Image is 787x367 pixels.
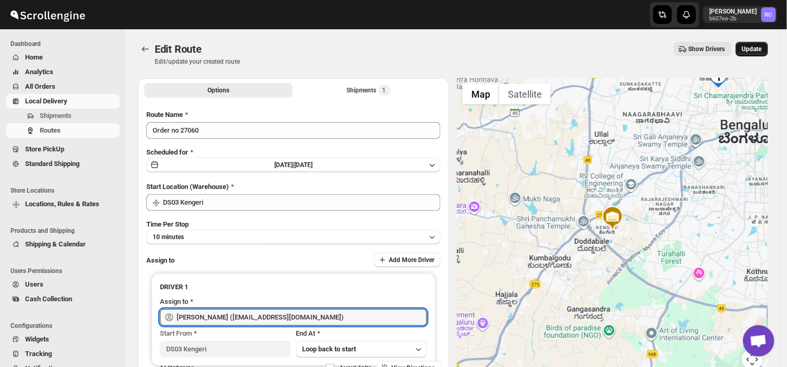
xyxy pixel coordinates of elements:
[703,6,777,23] button: User menu
[761,7,776,22] span: Rahul Chopra
[765,11,772,18] text: RC
[146,256,175,264] span: Assign to
[462,84,499,104] button: Show street map
[6,237,120,252] button: Shipping & Calendar
[25,280,43,288] span: Users
[6,292,120,306] button: Cash Collection
[25,350,52,358] span: Tracking
[736,42,768,56] button: Update
[742,45,762,53] span: Update
[689,45,725,53] span: Show Drivers
[743,325,774,357] a: Open chat
[25,240,86,248] span: Shipping & Calendar
[25,82,55,90] span: All Orders
[10,40,120,48] span: Dashboard
[389,256,434,264] span: Add More Driver
[146,183,229,191] span: Start Location (Warehouse)
[296,328,427,339] div: End At
[274,161,294,169] span: [DATE] |
[6,123,120,138] button: Routes
[146,111,183,119] span: Route Name
[6,50,120,65] button: Home
[10,322,120,330] span: Configurations
[347,85,390,96] div: Shipments
[138,42,153,56] button: Routes
[40,126,61,134] span: Routes
[710,7,757,16] p: [PERSON_NAME]
[6,332,120,347] button: Widgets
[146,158,441,172] button: [DATE]|[DATE]
[160,329,192,337] span: Start From
[25,97,67,105] span: Local Delivery
[6,347,120,361] button: Tracking
[295,83,443,98] button: Selected Shipments
[207,86,229,94] span: Options
[153,233,184,241] span: 10 minutes
[25,68,53,76] span: Analytics
[10,227,120,235] span: Products and Shipping
[296,341,427,358] button: Loop back to start
[710,16,757,22] p: b607ea-2b
[25,53,43,61] span: Home
[160,282,427,292] h3: DRIVER 1
[146,230,441,244] button: 10 minutes
[6,65,120,79] button: Analytics
[25,295,72,303] span: Cash Collection
[674,42,732,56] button: Show Drivers
[374,253,441,267] button: Add More Driver
[6,109,120,123] button: Shipments
[163,194,441,211] input: Search location
[25,145,64,153] span: Store PickUp
[155,57,240,66] p: Edit/update your created route
[6,79,120,94] button: All Orders
[40,112,72,120] span: Shipments
[383,86,386,94] span: 1
[146,220,189,228] span: Time Per Stop
[10,267,120,275] span: Users Permissions
[6,197,120,211] button: Locations, Rules & Rates
[146,122,441,139] input: Eg: Bengaluru Route
[294,161,313,169] span: [DATE]
[177,309,427,326] input: Search assignee
[10,186,120,195] span: Store Locations
[303,345,356,353] span: Loop back to start
[708,67,729,88] div: 1
[25,160,79,168] span: Standard Shipping
[25,200,99,208] span: Locations, Rules & Rates
[8,2,87,28] img: ScrollEngine
[146,148,188,156] span: Scheduled for
[25,335,49,343] span: Widgets
[155,43,202,55] span: Edit Route
[144,83,293,98] button: All Route Options
[6,277,120,292] button: Users
[499,84,551,104] button: Show satellite imagery
[160,297,188,307] div: Assign to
